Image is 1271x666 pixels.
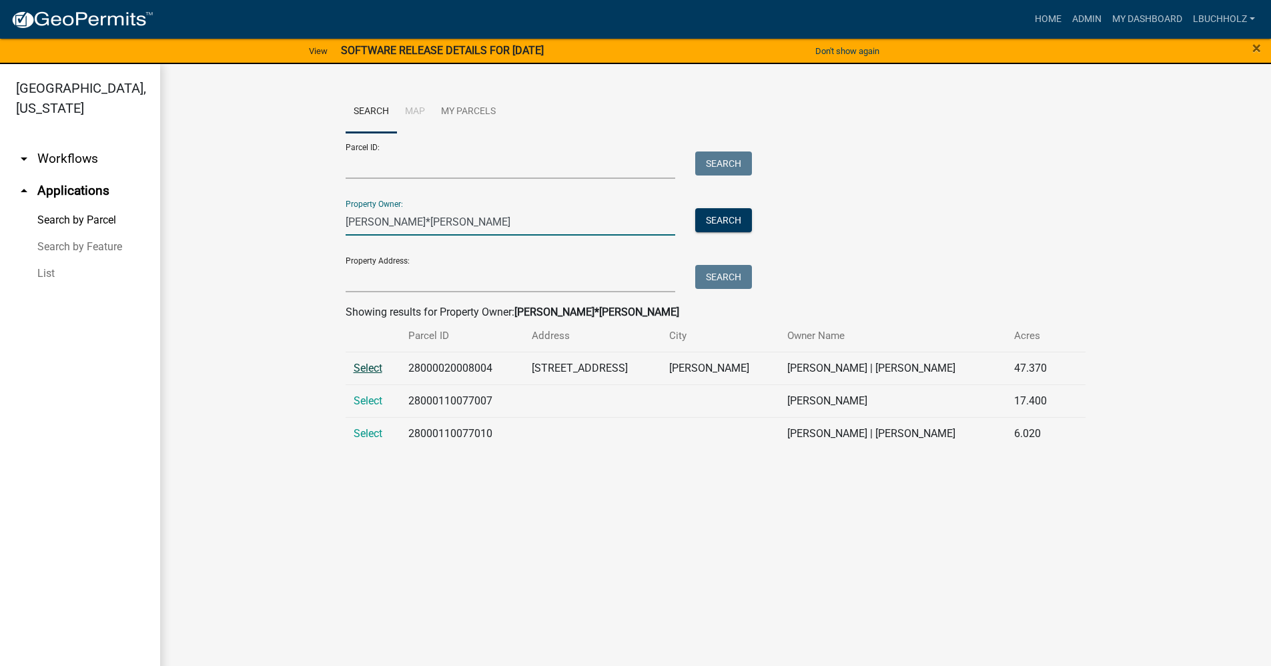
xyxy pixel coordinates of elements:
[400,417,524,450] td: 28000110077010
[1252,40,1261,56] button: Close
[400,320,524,352] th: Parcel ID
[1067,7,1107,32] a: Admin
[1006,320,1066,352] th: Acres
[1006,417,1066,450] td: 6.020
[661,320,779,352] th: City
[16,183,32,199] i: arrow_drop_up
[1029,7,1067,32] a: Home
[1107,7,1188,32] a: My Dashboard
[346,304,1086,320] div: Showing results for Property Owner:
[304,40,333,62] a: View
[400,352,524,384] td: 28000020008004
[1188,7,1260,32] a: lbuchholz
[661,352,779,384] td: [PERSON_NAME]
[1252,39,1261,57] span: ×
[433,91,504,133] a: My Parcels
[400,384,524,417] td: 28000110077007
[695,151,752,176] button: Search
[779,417,1006,450] td: [PERSON_NAME] | [PERSON_NAME]
[16,151,32,167] i: arrow_drop_down
[695,265,752,289] button: Search
[341,44,544,57] strong: SOFTWARE RELEASE DETAILS FOR [DATE]
[1006,352,1066,384] td: 47.370
[346,91,397,133] a: Search
[354,362,382,374] a: Select
[779,320,1006,352] th: Owner Name
[354,427,382,440] a: Select
[354,394,382,407] a: Select
[524,320,662,352] th: Address
[524,352,662,384] td: [STREET_ADDRESS]
[1006,384,1066,417] td: 17.400
[779,352,1006,384] td: [PERSON_NAME] | [PERSON_NAME]
[810,40,885,62] button: Don't show again
[779,384,1006,417] td: [PERSON_NAME]
[514,306,679,318] strong: [PERSON_NAME]*[PERSON_NAME]
[695,208,752,232] button: Search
